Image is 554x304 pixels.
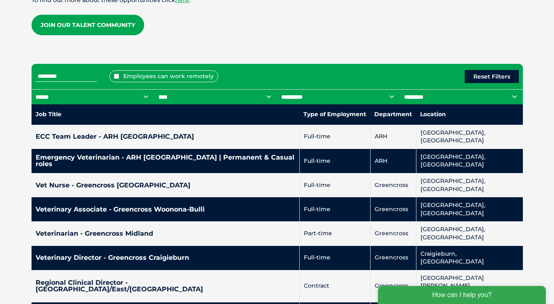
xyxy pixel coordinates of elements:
[299,221,370,245] td: Part-time
[416,173,522,197] td: [GEOGRAPHIC_DATA], [GEOGRAPHIC_DATA]
[465,70,519,83] button: Reset Filters
[370,125,416,149] td: ARH
[114,74,119,79] input: Employees can work remotely
[36,182,295,189] h4: Vet Nurse - Greencross [GEOGRAPHIC_DATA]
[416,125,522,149] td: [GEOGRAPHIC_DATA], [GEOGRAPHIC_DATA]
[416,246,522,270] td: Craigieburn, [GEOGRAPHIC_DATA]
[303,110,366,118] nobr: Type of Employment
[109,70,218,82] label: Employees can work remotely
[36,206,295,213] h4: Veterinary Associate - Greencross Woonona-Bulli
[36,110,61,118] nobr: Job Title
[299,197,370,221] td: Full-time
[5,5,173,23] div: How can I help you?
[299,270,370,302] td: Contract
[36,279,295,293] h4: Regional Clinical Director - [GEOGRAPHIC_DATA]/East/[GEOGRAPHIC_DATA]
[299,125,370,149] td: Full-time
[36,254,295,261] h4: Veterinary Director - Greencross Craigieburn
[36,133,295,140] h4: ECC Team Leader - ARH [GEOGRAPHIC_DATA]
[370,246,416,270] td: Greencross
[299,246,370,270] td: Full-time
[370,270,416,302] td: Greencross
[370,197,416,221] td: Greencross
[416,197,522,221] td: [GEOGRAPHIC_DATA], [GEOGRAPHIC_DATA]
[374,110,412,118] nobr: Department
[36,154,295,167] h4: Emergency Veterinarian - ARH [GEOGRAPHIC_DATA] | Permanent & Casual roles
[416,149,522,173] td: [GEOGRAPHIC_DATA], [GEOGRAPHIC_DATA]
[370,221,416,245] td: Greencross
[416,270,522,302] td: [GEOGRAPHIC_DATA][PERSON_NAME][GEOGRAPHIC_DATA]
[420,110,446,118] nobr: Location
[416,221,522,245] td: [GEOGRAPHIC_DATA], [GEOGRAPHIC_DATA]
[370,149,416,173] td: ARH
[299,173,370,197] td: Full-time
[32,15,144,35] a: Join our Talent Community
[299,149,370,173] td: Full-time
[36,230,295,237] h4: Veterinarian - Greencross Midland
[370,173,416,197] td: Greencross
